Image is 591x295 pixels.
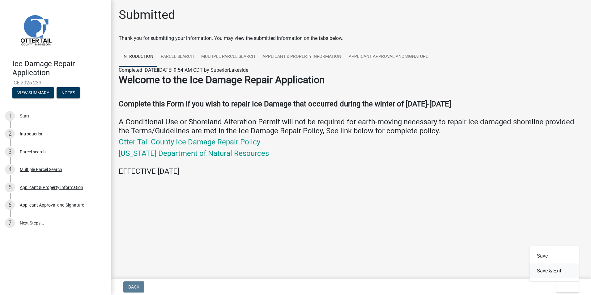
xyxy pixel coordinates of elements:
[57,91,80,96] wm-modal-confirm: Notes
[5,129,15,139] div: 2
[20,185,83,190] div: Applicant & Property Information
[5,182,15,192] div: 5
[259,47,345,67] a: Applicant & Property Information
[20,150,46,154] div: Parcel search
[5,111,15,121] div: 1
[119,74,325,86] strong: Welcome to the Ice Damage Repair Application
[529,249,579,263] button: Save
[20,114,29,118] div: Start
[12,6,59,53] img: Otter Tail County, Minnesota
[5,165,15,174] div: 4
[57,87,80,98] button: Notes
[119,100,584,135] h4: A Conditional Use or Shoreland Alteration Permit will not be required for earth-moving necessary ...
[5,147,15,157] div: 3
[123,281,144,293] button: Back
[556,281,579,293] button: Exit
[561,284,570,289] span: Exit
[157,47,198,67] a: Parcel search
[119,35,584,42] div: Thank you for submitting your information. You may view the submitted information on the tabs below.
[12,87,54,98] button: View Summary
[12,80,99,86] span: ICE-2025-233
[198,47,259,67] a: Multiple Parcel Search
[119,47,157,67] a: Introduction
[5,200,15,210] div: 6
[119,149,269,158] a: [US_STATE] Department of Natural Resources
[20,132,44,136] div: Introduction
[128,284,139,289] span: Back
[119,7,175,22] h1: Submitted
[529,246,579,281] div: Exit
[119,149,584,176] h4: EFFECTIVE [DATE]
[12,59,106,77] h4: Ice Damage Repair Application
[119,138,260,146] a: Otter Tail County Ice Damage Repair Policy
[119,67,248,73] span: Completed [DATE][DATE] 9:54 AM CDT by SuperiorLakeside
[345,47,432,67] a: Applicant Approval and Signature
[12,91,54,96] wm-modal-confirm: Summary
[20,203,84,207] div: Applicant Approval and Signature
[5,218,15,228] div: 7
[20,167,62,172] div: Multiple Parcel Search
[529,263,579,278] button: Save & Exit
[119,100,451,108] strong: Complete this Form if you wish to repair Ice Damage that occurred during the winter of [DATE]-[DATE]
